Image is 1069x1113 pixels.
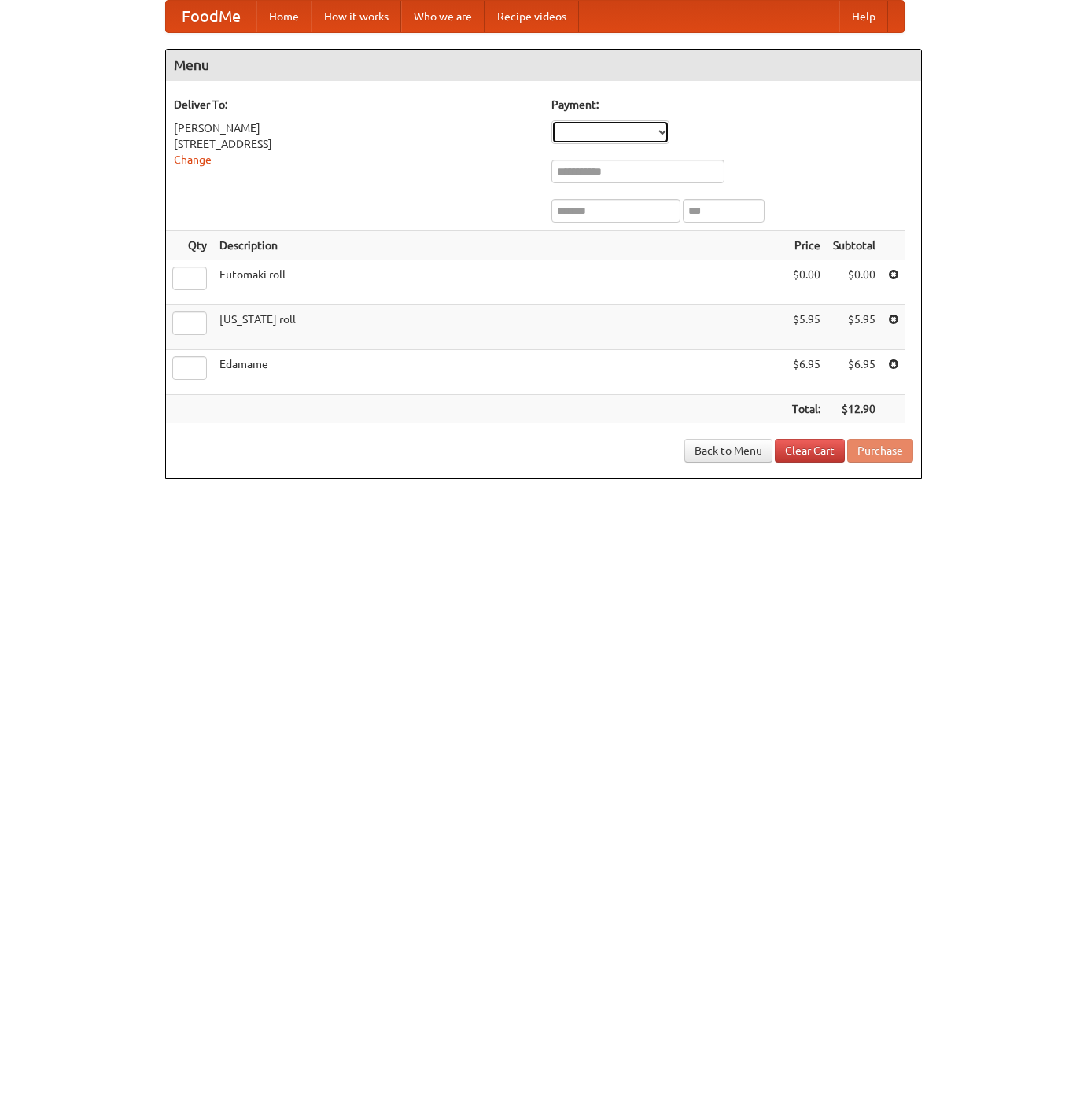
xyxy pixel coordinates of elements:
th: Price [786,231,827,260]
td: [US_STATE] roll [213,305,786,350]
th: $12.90 [827,395,882,424]
th: Subtotal [827,231,882,260]
a: Who we are [401,1,485,32]
td: $5.95 [786,305,827,350]
td: $6.95 [786,350,827,395]
td: Edamame [213,350,786,395]
th: Total: [786,395,827,424]
th: Description [213,231,786,260]
td: $6.95 [827,350,882,395]
a: Back to Menu [684,439,772,463]
a: Help [839,1,888,32]
div: [STREET_ADDRESS] [174,136,536,152]
h4: Menu [166,50,921,81]
a: Home [256,1,311,32]
h5: Deliver To: [174,97,536,112]
a: FoodMe [166,1,256,32]
td: $5.95 [827,305,882,350]
a: Change [174,153,212,166]
a: Clear Cart [775,439,845,463]
button: Purchase [847,439,913,463]
td: $0.00 [786,260,827,305]
a: How it works [311,1,401,32]
h5: Payment: [551,97,913,112]
div: [PERSON_NAME] [174,120,536,136]
th: Qty [166,231,213,260]
a: Recipe videos [485,1,579,32]
td: $0.00 [827,260,882,305]
td: Futomaki roll [213,260,786,305]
